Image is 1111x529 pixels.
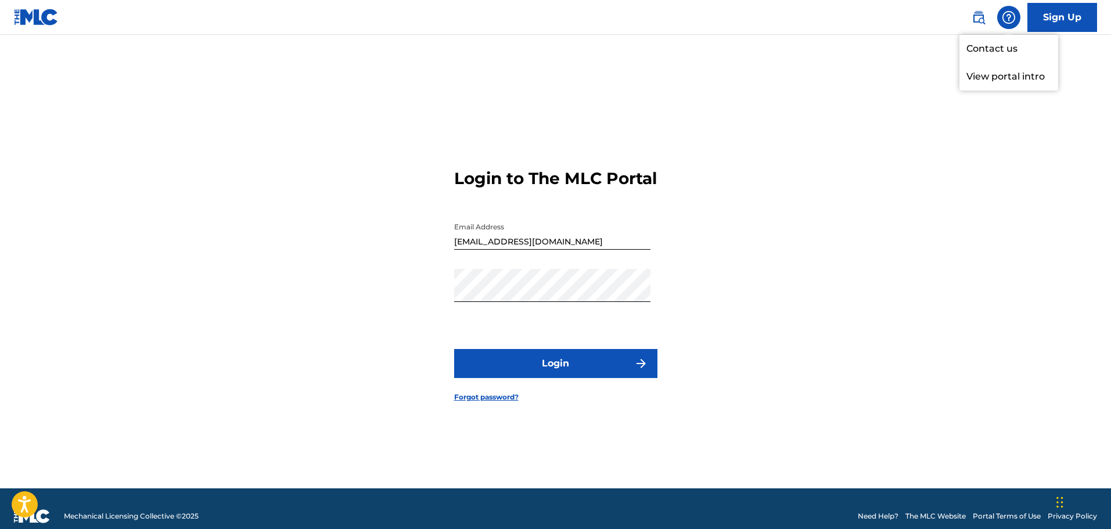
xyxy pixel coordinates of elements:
img: logo [14,509,50,523]
a: Forgot password? [454,392,519,402]
img: f7272a7cc735f4ea7f67.svg [634,357,648,370]
a: Public Search [967,6,990,29]
button: Login [454,349,657,378]
p: View portal intro [959,63,1058,91]
div: Drag [1056,485,1063,520]
a: Privacy Policy [1048,511,1097,521]
img: search [972,10,986,24]
a: Contact us [959,35,1058,63]
div: Help [997,6,1020,29]
h3: Login to The MLC Portal [454,168,657,189]
iframe: Chat Widget [1053,473,1111,529]
a: Portal Terms of Use [973,511,1041,521]
a: Need Help? [858,511,898,521]
a: Sign Up [1027,3,1097,32]
span: Mechanical Licensing Collective © 2025 [64,511,199,521]
a: The MLC Website [905,511,966,521]
img: MLC Logo [14,9,59,26]
img: help [1002,10,1016,24]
